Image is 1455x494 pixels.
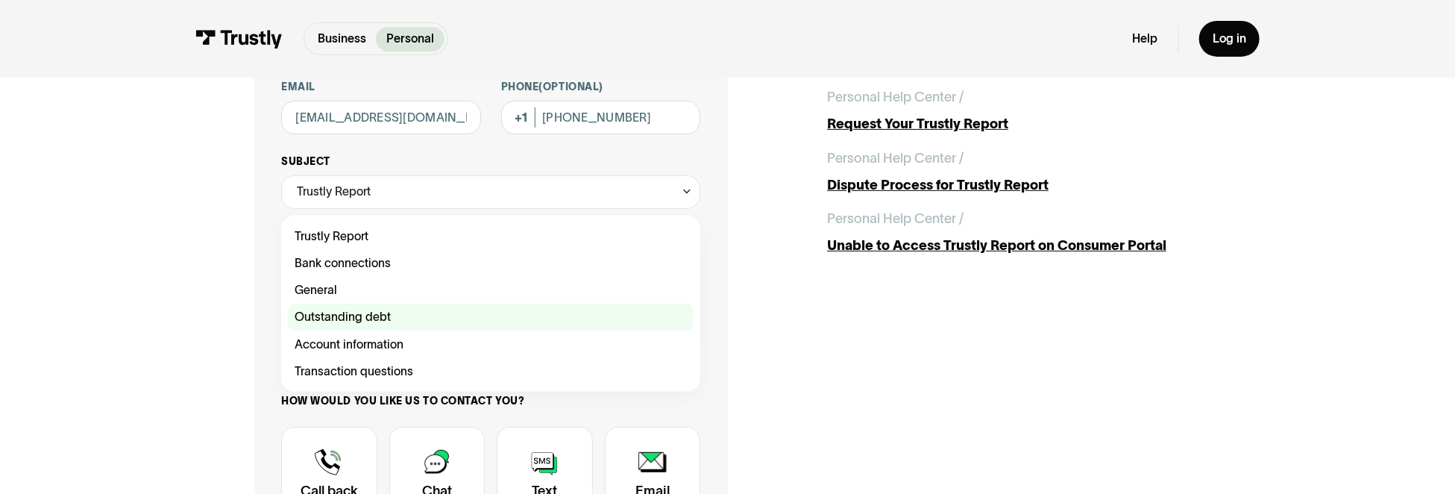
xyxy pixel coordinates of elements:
[297,181,371,201] div: Trustly Report
[539,81,603,93] span: (Optional)
[295,361,413,381] span: Transaction questions
[307,27,376,51] a: Business
[281,155,700,169] label: Subject
[827,113,1201,134] div: Request Your Trustly Report
[827,235,1201,255] div: Unable to Access Trustly Report on Consumer Portal
[376,27,444,51] a: Personal
[295,307,391,327] span: Outstanding debt
[281,395,700,408] label: How would you like us to contact you?
[386,30,434,48] p: Personal
[281,101,480,134] input: alex@mail.com
[295,253,391,273] span: Bank connections
[281,81,480,94] label: Email
[1133,31,1158,47] a: Help
[295,226,368,246] span: Trustly Report
[281,175,700,209] div: Trustly Report
[1199,21,1260,57] a: Log in
[281,209,700,392] nav: Trustly Report
[827,208,1201,255] a: Personal Help Center /Unable to Access Trustly Report on Consumer Portal
[501,81,700,94] label: Phone
[827,208,964,228] div: Personal Help Center /
[318,30,366,48] p: Business
[295,280,337,300] span: General
[827,148,1201,195] a: Personal Help Center /Dispute Process for Trustly Report
[1213,31,1246,47] div: Log in
[295,334,403,354] span: Account information
[827,175,1201,195] div: Dispute Process for Trustly Report
[827,148,964,168] div: Personal Help Center /
[827,87,964,107] div: Personal Help Center /
[501,101,700,134] input: (555) 555-5555
[827,87,1201,134] a: Personal Help Center /Request Your Trustly Report
[195,30,283,49] img: Trustly Logo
